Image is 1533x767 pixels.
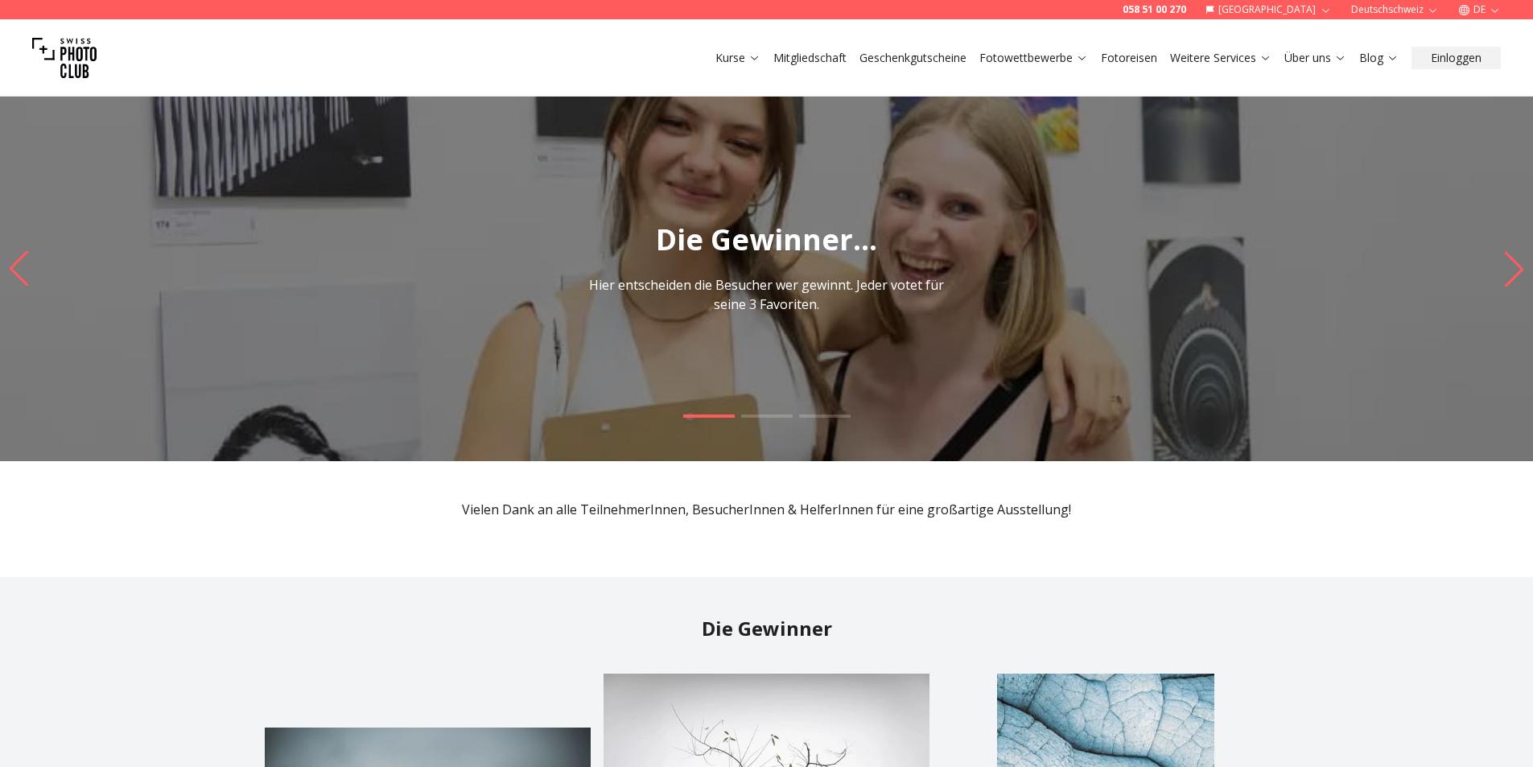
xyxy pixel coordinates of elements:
button: Fotowettbewerbe [973,47,1094,69]
button: Weitere Services [1164,47,1278,69]
button: Mitgliedschaft [767,47,853,69]
a: Über uns [1284,50,1346,66]
a: Fotowettbewerbe [979,50,1088,66]
p: Vielen Dank an alle TeilnehmerInnen, BesucherInnen & HelferInnen für eine großartige Ausstellung! [265,500,1269,519]
a: 058 51 00 270 [1123,3,1186,16]
a: Mitgliedschaft [773,50,847,66]
button: Über uns [1278,47,1353,69]
button: Blog [1353,47,1405,69]
button: Geschenkgutscheine [853,47,973,69]
a: Geschenkgutscheine [859,50,966,66]
button: Fotoreisen [1094,47,1164,69]
h2: Die Gewinner [265,616,1269,641]
p: Hier entscheiden die Besucher wer gewinnt. Jeder votet für seine 3 Favoriten. [587,275,947,314]
button: Kurse [709,47,767,69]
img: Swiss photo club [32,26,97,90]
button: Einloggen [1411,47,1501,69]
a: Weitere Services [1170,50,1271,66]
a: Kurse [715,50,760,66]
a: Fotoreisen [1101,50,1157,66]
a: Blog [1359,50,1399,66]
